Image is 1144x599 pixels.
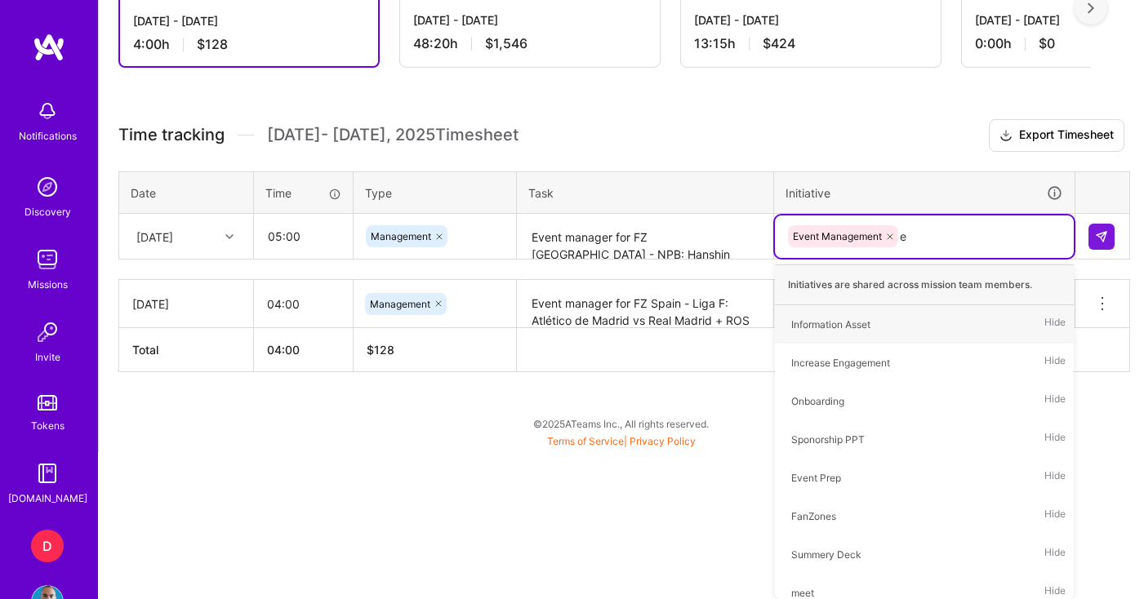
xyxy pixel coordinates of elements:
div: Onboarding [791,393,844,410]
textarea: Event manager for FZ Spain - Liga F: Atlético de Madrid vs Real Madrid + ROS prep [519,282,772,326]
div: [DOMAIN_NAME] [8,490,87,507]
img: right [1088,2,1094,14]
img: guide book [31,457,64,490]
div: Initiatives are shared across mission team members. [775,264,1074,305]
span: Hide [1044,505,1066,527]
a: D [27,530,68,562]
input: HH:MM [255,215,352,258]
span: Management [371,230,431,242]
div: Discovery [24,203,71,220]
span: $424 [763,35,795,52]
div: 48:20 h [413,35,647,52]
div: null [1088,224,1116,250]
div: Increase Engagement [791,354,890,371]
div: 4:00 h [133,36,365,53]
span: [DATE] - [DATE] , 2025 Timesheet [267,125,519,145]
span: Event Management [793,230,882,242]
div: Notifications [19,127,77,144]
span: Hide [1044,313,1066,335]
img: Invite [31,316,64,348]
a: Terms of Service [547,435,624,447]
th: Type [354,171,517,214]
textarea: Event manager for FZ [GEOGRAPHIC_DATA] - NPB: Hanshin Tigers vs Hiroshima Carp [519,215,772,259]
img: Submit [1095,230,1108,243]
span: | [547,435,696,447]
span: $0 [1039,35,1055,52]
th: 04:00 [254,328,354,372]
div: D [31,530,64,562]
div: [DATE] - [DATE] [694,11,928,29]
div: Time [265,184,341,202]
img: tokens [38,395,57,410]
img: bell [31,95,64,127]
div: Information Asset [791,316,870,333]
span: $128 [197,36,228,53]
th: Total [119,328,254,372]
div: [DATE] [136,228,173,245]
span: Hide [1044,467,1066,489]
span: Hide [1044,390,1066,412]
div: [DATE] - [DATE] [133,12,365,29]
button: Export Timesheet [989,119,1124,152]
div: Event Prep [791,469,841,486]
img: discovery [31,171,64,203]
div: Missions [28,276,68,293]
span: $1,546 [485,35,527,52]
div: Tokens [31,417,65,434]
div: FanZones [791,508,836,525]
span: Hide [1044,428,1066,450]
th: Date [119,171,254,214]
span: $ 128 [367,343,394,357]
div: © 2025 ATeams Inc., All rights reserved. [98,403,1144,444]
div: 13:15 h [694,35,928,52]
div: Initiative [786,184,1063,202]
th: Task [517,171,774,214]
img: logo [33,33,65,62]
span: Management [370,298,430,310]
span: Hide [1044,352,1066,374]
i: icon Chevron [225,233,234,241]
span: Time tracking [118,125,225,145]
input: HH:MM [254,282,353,326]
div: Sponorship PPT [791,431,865,448]
div: [DATE] - [DATE] [413,11,647,29]
div: Summery Deck [791,546,861,563]
div: [DATE] [132,295,240,313]
a: Privacy Policy [630,435,696,447]
span: Hide [1044,544,1066,566]
div: Invite [35,348,60,366]
img: teamwork [31,243,64,276]
i: icon Download [999,127,1013,144]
